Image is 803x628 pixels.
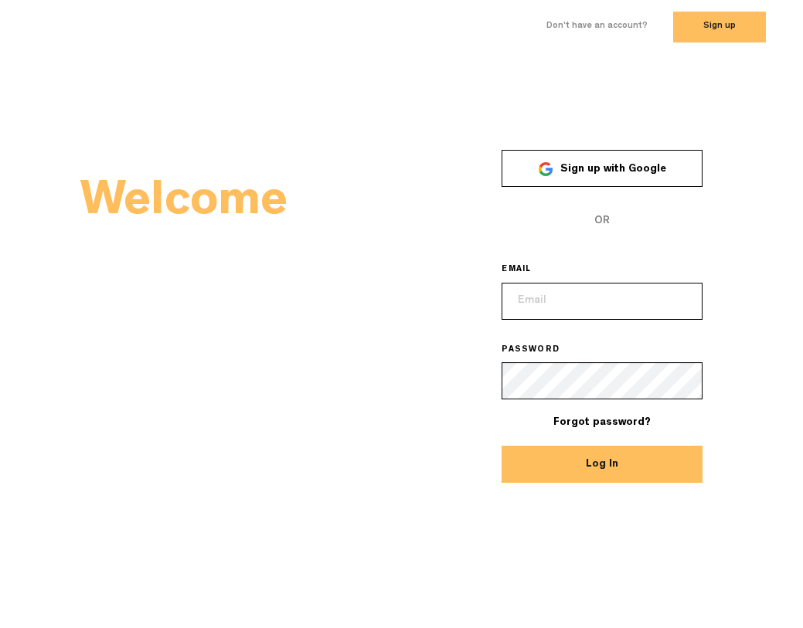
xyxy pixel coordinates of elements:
h2: Welcome [80,182,402,226]
input: Email [502,283,703,320]
button: Sign up [673,12,766,42]
a: Forgot password? [553,417,651,428]
span: Sign up with Google [560,164,666,175]
label: Don't have an account? [546,20,648,33]
button: Log In [502,446,703,483]
span: OR [502,202,703,239]
h2: Back [80,233,402,277]
label: EMAIL [502,264,553,277]
label: PASSWORD [502,345,581,357]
